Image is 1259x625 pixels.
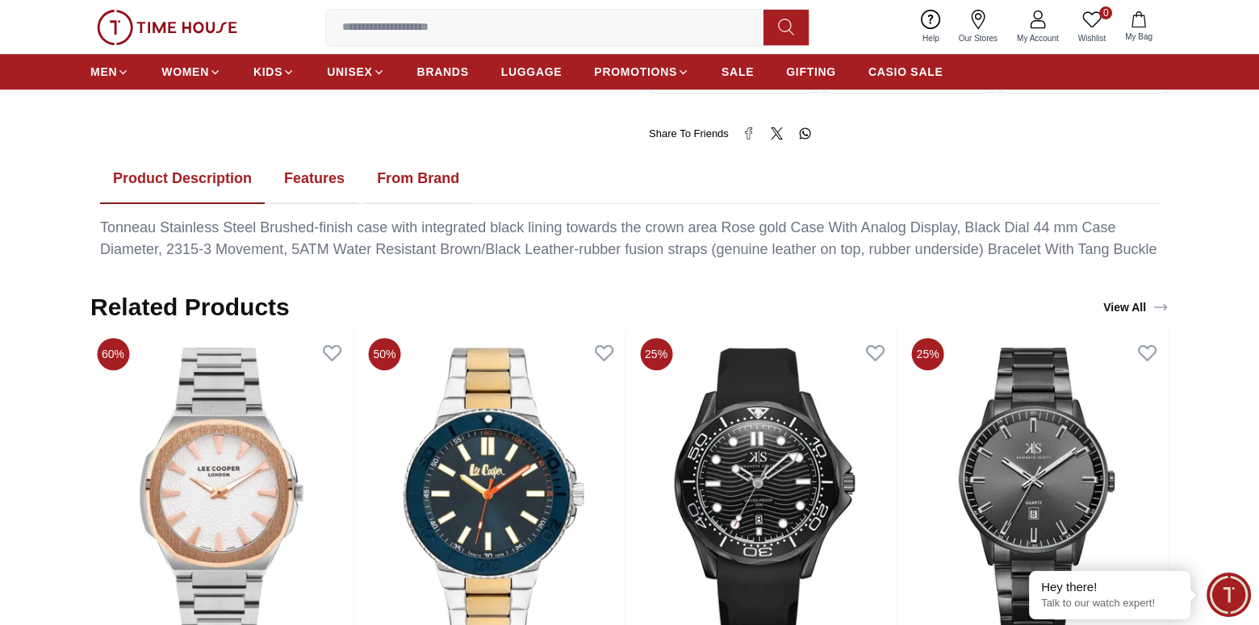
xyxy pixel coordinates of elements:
a: GIFTING [786,57,836,86]
span: My Account [1010,32,1065,44]
a: CASIO SALE [868,57,943,86]
span: BRANDS [417,64,469,80]
span: KIDS [253,64,282,80]
span: MEN [90,64,117,80]
span: SALE [722,64,754,80]
span: 25% [640,338,672,370]
button: My Bag [1115,8,1162,46]
div: View All [1103,299,1169,315]
a: Our Stores [949,6,1007,48]
a: KIDS [253,57,295,86]
span: Help [916,32,946,44]
a: View All [1100,296,1172,319]
span: 50% [369,338,401,370]
h2: Related Products [90,293,290,322]
button: Features [271,154,358,204]
a: Help [913,6,949,48]
img: ... [97,10,237,45]
a: 0Wishlist [1069,6,1115,48]
span: Share To Friends [649,126,729,142]
span: LUGGAGE [501,64,563,80]
span: Our Stores [952,32,1004,44]
span: WOMEN [161,64,209,80]
a: MEN [90,57,129,86]
a: PROMOTIONS [594,57,689,86]
a: BRANDS [417,57,469,86]
div: Hey there! [1041,579,1178,595]
a: LUGGAGE [501,57,563,86]
span: My Bag [1119,31,1159,43]
p: Talk to our watch expert! [1041,597,1178,610]
div: Tonneau Stainless Steel Brushed-finish case with integrated black lining towards the crown area R... [100,217,1159,260]
span: UNISEX [327,64,372,80]
span: 0 [1099,6,1112,19]
span: GIFTING [786,64,836,80]
span: 60% [97,338,129,370]
a: SALE [722,57,754,86]
button: Product Description [100,154,265,204]
div: Chat Widget [1207,573,1251,617]
span: 25% [912,338,944,370]
span: PROMOTIONS [594,64,677,80]
button: From Brand [364,154,472,204]
a: WOMEN [161,57,221,86]
span: Wishlist [1072,32,1112,44]
a: UNISEX [327,57,384,86]
span: CASIO SALE [868,64,943,80]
